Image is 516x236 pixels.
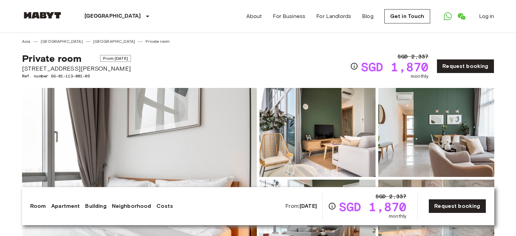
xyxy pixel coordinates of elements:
[85,202,106,210] a: Building
[260,88,376,177] img: Picture of unit SG-01-113-001-05
[22,73,131,79] span: Ref. number SG-01-113-001-05
[376,193,406,201] span: SGD 2,337
[350,62,358,70] svg: Check cost overview for full price breakdown. Please note that discounts apply to new joiners onl...
[246,12,262,20] a: About
[112,202,151,210] a: Neighborhood
[300,203,317,209] b: [DATE]
[428,199,486,213] a: Request booking
[22,12,63,19] img: Habyt
[479,12,494,20] a: Log in
[41,38,83,44] a: [GEOGRAPHIC_DATA]
[100,55,131,62] span: From [DATE]
[437,59,494,73] a: Request booking
[93,38,135,44] a: [GEOGRAPHIC_DATA]
[455,10,468,23] a: Open WeChat
[362,12,374,20] a: Blog
[156,202,173,210] a: Costs
[285,202,317,210] span: From:
[22,38,31,44] a: Asia
[384,9,430,23] a: Get in Touch
[441,10,455,23] a: Open WhatsApp
[378,88,494,177] img: Picture of unit SG-01-113-001-05
[146,38,170,44] a: Private room
[339,201,406,213] span: SGD 1,870
[328,202,336,210] svg: Check cost overview for full price breakdown. Please note that discounts apply to new joiners onl...
[22,53,82,64] span: Private room
[316,12,351,20] a: For Landlords
[51,202,80,210] a: Apartment
[411,73,428,80] span: monthly
[361,61,428,73] span: SGD 1,870
[30,202,46,210] a: Room
[398,53,428,61] span: SGD 2,337
[389,213,406,220] span: monthly
[22,64,131,73] span: [STREET_ADDRESS][PERSON_NAME]
[273,12,305,20] a: For Business
[84,12,141,20] p: [GEOGRAPHIC_DATA]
